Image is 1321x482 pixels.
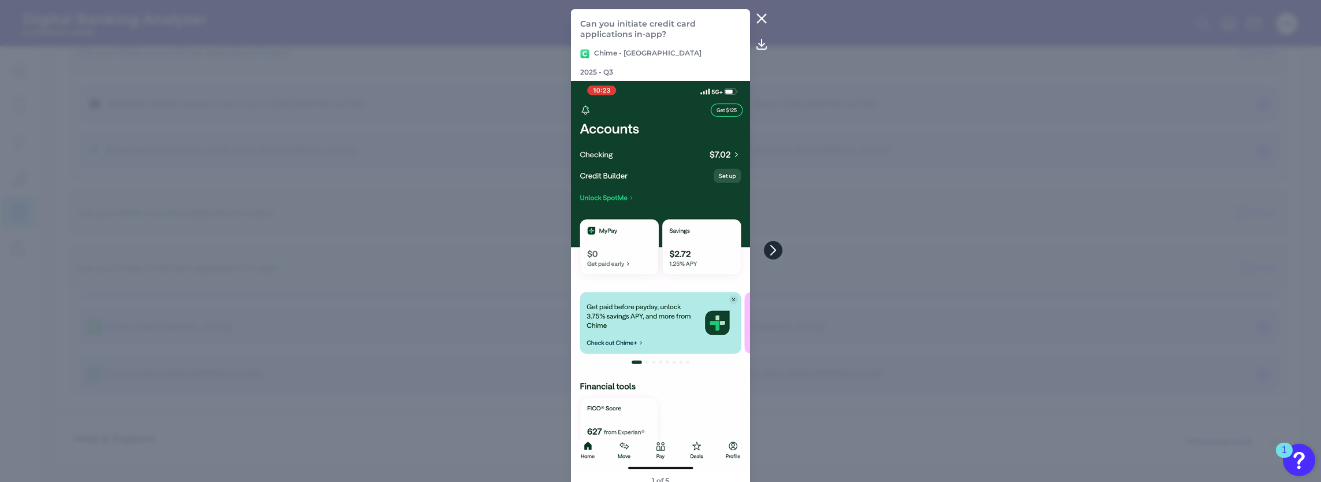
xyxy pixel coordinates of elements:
p: 2025 - Q3 [580,68,613,76]
p: Can you initiate credit card applications in-app? [580,18,740,39]
button: Open Resource Center, 1 new notification [1283,444,1315,476]
div: 1 [1282,450,1287,465]
p: Chime - [GEOGRAPHIC_DATA] [580,49,702,58]
img: 342a-Chime-RC-MOS-Q3-2025.png [571,81,749,472]
img: Chime [580,49,589,58]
